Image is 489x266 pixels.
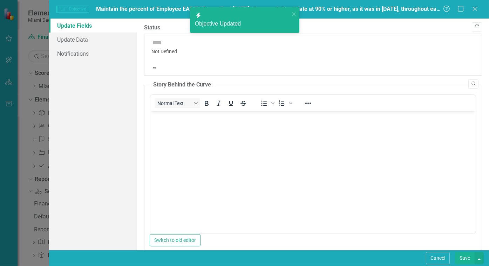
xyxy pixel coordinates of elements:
[195,20,290,28] div: Objective Updated
[157,100,192,106] span: Normal Text
[426,252,450,264] button: Cancel
[144,24,482,32] label: Status
[49,47,137,61] a: Notifications
[201,98,212,108] button: Bold
[155,98,200,108] button: Block Normal Text
[302,98,314,108] button: Reveal or hide additional toolbar items
[292,10,297,18] button: close
[151,37,163,48] img: Not Defined
[150,111,476,233] iframe: Rich Text Area
[150,81,215,89] legend: Story Behind the Curve
[225,98,237,108] button: Underline
[151,48,475,55] div: Not Defined
[276,98,293,108] div: Numbered list
[150,234,201,246] button: Switch to old editor
[213,98,225,108] button: Italic
[49,33,137,47] a: Update Data
[258,98,276,108] div: Bullet list
[455,252,475,264] button: Save
[49,19,137,33] a: Update Fields
[56,6,89,13] span: Objective
[237,98,249,108] button: Strikethrough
